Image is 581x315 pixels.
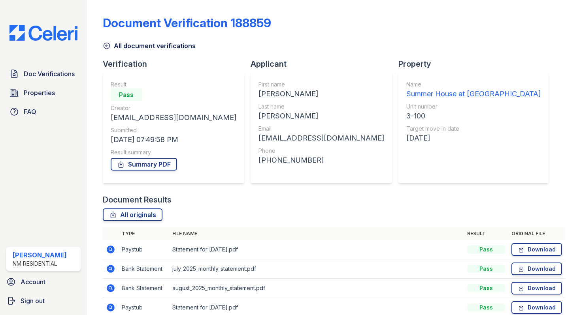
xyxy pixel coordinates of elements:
div: Pass [467,265,505,273]
div: Target move in date [406,125,541,133]
a: Doc Verifications [6,66,81,82]
a: All originals [103,208,162,221]
div: [EMAIL_ADDRESS][DOMAIN_NAME] [258,133,384,144]
th: Result [464,227,508,240]
div: Verification [103,58,251,69]
span: Sign out [21,296,45,306]
div: Document Verification 188859 [103,16,271,30]
div: Creator [111,104,236,112]
td: august_2025_monthly_statement.pdf [169,279,464,298]
div: [DATE] 07:49:58 PM [111,134,236,145]
div: [PERSON_NAME] [258,111,384,122]
th: Original file [508,227,565,240]
a: Download [511,243,562,256]
div: Phone [258,147,384,155]
div: Submitted [111,126,236,134]
div: Unit number [406,103,541,111]
a: Summary PDF [111,158,177,171]
div: Applicant [251,58,398,69]
div: First name [258,81,384,88]
div: Pass [467,304,505,311]
iframe: chat widget [548,283,573,307]
a: All document verifications [103,41,196,51]
span: Properties [24,88,55,97]
a: Name Summer House at [GEOGRAPHIC_DATA] [406,81,541,99]
div: Pass [467,284,505,292]
a: Download [511,301,562,314]
div: Result summary [111,148,236,156]
td: Statement for [DATE].pdf [169,240,464,259]
div: Email [258,125,384,133]
img: CE_Logo_Blue-a8612792a0a2168367f1c8372b55b34899dd931a85d93a1a3d3e32e68fde9ad4.png [3,25,84,41]
td: Bank Statement [119,279,169,298]
span: Account [21,277,45,287]
th: File name [169,227,464,240]
div: Last name [258,103,384,111]
div: Property [398,58,555,69]
div: [EMAIL_ADDRESS][DOMAIN_NAME] [111,112,236,123]
div: Pass [467,246,505,253]
span: FAQ [24,107,36,116]
a: Download [511,262,562,275]
div: [PERSON_NAME] [13,250,67,260]
a: Sign out [3,293,84,309]
th: Type [119,227,169,240]
span: Doc Verifications [24,69,75,79]
a: Download [511,282,562,294]
div: Summer House at [GEOGRAPHIC_DATA] [406,88,541,99]
div: [PHONE_NUMBER] [258,155,384,166]
a: FAQ [6,104,81,120]
div: 3-100 [406,111,541,122]
td: Bank Statement [119,259,169,279]
div: Result [111,81,236,88]
div: NM Residential [13,260,67,268]
td: july_2025_monthly_statement.pdf [169,259,464,279]
div: [PERSON_NAME] [258,88,384,99]
div: [DATE] [406,133,541,144]
a: Properties [6,85,81,101]
div: Name [406,81,541,88]
div: Pass [111,88,142,101]
td: Paystub [119,240,169,259]
div: Document Results [103,194,172,205]
a: Account [3,274,84,290]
